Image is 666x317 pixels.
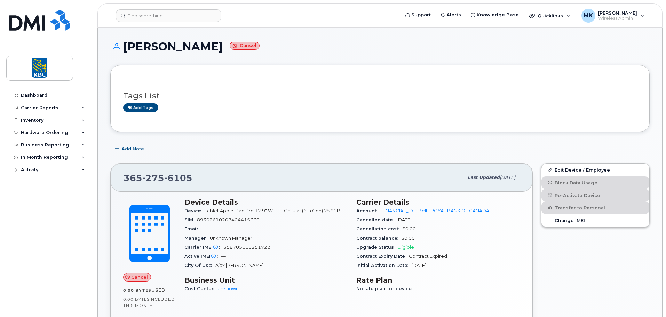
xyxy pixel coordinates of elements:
span: Cost Center [184,286,217,291]
span: $0.00 [401,236,415,241]
span: Eligible [398,245,414,250]
span: Account [356,208,380,213]
span: 89302610207404415660 [197,217,260,222]
span: — [221,254,226,259]
span: 0.00 Bytes [123,297,150,302]
h3: Tags List [123,92,637,100]
span: Device [184,208,205,213]
h3: Business Unit [184,276,348,284]
span: Cancellation cost [356,226,402,231]
span: Upgrade Status [356,245,398,250]
span: Cancel [131,274,148,280]
span: 6105 [164,173,192,183]
span: Re-Activate Device [555,192,600,198]
button: Block Data Usage [541,176,649,189]
h3: Device Details [184,198,348,206]
span: Initial Activation Date [356,263,411,268]
h1: [PERSON_NAME] [110,40,650,53]
span: [DATE] [411,263,426,268]
span: Cancelled date [356,217,397,222]
span: 365 [124,173,192,183]
span: Carrier IMEI [184,245,223,250]
span: No rate plan for device [356,286,415,291]
span: Contract Expired [409,254,447,259]
span: Add Note [121,145,144,152]
span: 275 [142,173,164,183]
span: Last updated [468,175,500,180]
a: [FINANCIAL_ID] - Bell - ROYAL BANK OF CANADA [380,208,489,213]
h3: Carrier Details [356,198,520,206]
button: Transfer to Personal [541,201,649,214]
small: Cancel [230,42,260,50]
span: included this month [123,296,175,308]
span: — [201,226,206,231]
button: Add Note [110,142,150,155]
button: Re-Activate Device [541,189,649,201]
span: Ajax [PERSON_NAME] [215,263,263,268]
span: Active IMEI [184,254,221,259]
span: [DATE] [397,217,412,222]
span: Email [184,226,201,231]
button: Change IMEI [541,214,649,227]
span: [DATE] [500,175,515,180]
span: Contract Expiry Date [356,254,409,259]
a: Edit Device / Employee [541,164,649,176]
span: 358705115251722 [223,245,270,250]
a: Add tags [123,103,158,112]
span: SIM [184,217,197,222]
span: Manager [184,236,210,241]
span: Unknown Manager [210,236,252,241]
span: 0.00 Bytes [123,288,151,293]
span: City Of Use [184,263,215,268]
a: Unknown [217,286,239,291]
h3: Rate Plan [356,276,520,284]
span: Contract balance [356,236,401,241]
span: used [151,287,165,293]
span: Tablet Apple iPad Pro 12.9" Wi-Fi + Cellular (6th Gen) 256GB [205,208,340,213]
span: $0.00 [402,226,416,231]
